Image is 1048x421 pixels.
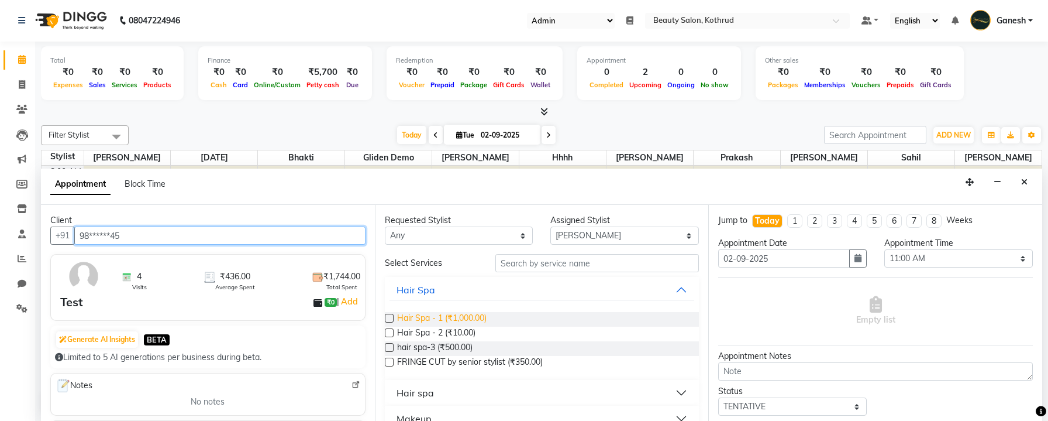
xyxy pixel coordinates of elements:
[801,66,849,79] div: ₹0
[698,66,732,79] div: 0
[171,150,257,165] span: [DATE]
[884,66,917,79] div: ₹0
[755,215,780,227] div: Today
[397,283,435,297] div: Hair Spa
[42,150,84,163] div: Stylist
[694,150,780,165] span: Prakash
[258,150,344,165] span: Bhakti
[849,66,884,79] div: ₹0
[132,283,147,292] span: Visits
[140,81,174,89] span: Products
[827,214,842,228] li: 3
[397,356,543,371] span: FRINGE CUT by senior stylist (₹350.00)
[718,385,867,398] div: Status
[208,81,230,89] span: Cash
[550,214,699,227] div: Assigned Stylist
[765,66,801,79] div: ₹0
[396,56,553,66] div: Redemption
[887,214,902,228] li: 6
[251,66,304,79] div: ₹0
[230,81,251,89] span: Card
[342,66,363,79] div: ₹0
[587,56,732,66] div: Appointment
[868,150,954,165] span: Sahil
[343,81,361,89] span: Due
[917,81,954,89] span: Gift Cards
[432,150,519,165] span: [PERSON_NAME]
[587,81,626,89] span: Completed
[389,382,695,403] button: Hair spa
[220,271,250,283] span: ₹436.00
[490,66,528,79] div: ₹0
[84,150,171,165] span: [PERSON_NAME]
[50,56,174,66] div: Total
[50,214,366,227] div: Client
[936,131,971,139] span: ADD NEW
[129,4,180,37] b: 08047224946
[849,81,884,89] span: Vouchers
[457,81,490,89] span: Package
[606,150,693,165] span: [PERSON_NAME]
[304,66,342,79] div: ₹5,700
[587,66,626,79] div: 0
[698,81,732,89] span: No show
[847,214,862,228] li: 4
[397,386,434,400] div: Hair spa
[396,81,428,89] span: Voucher
[86,81,109,89] span: Sales
[251,81,304,89] span: Online/Custom
[140,66,174,79] div: ₹0
[428,66,457,79] div: ₹0
[396,66,428,79] div: ₹0
[1016,173,1033,191] button: Close
[30,4,110,37] img: logo
[137,271,142,283] span: 4
[765,81,801,89] span: Packages
[946,214,973,227] div: Weeks
[191,396,225,408] span: No notes
[824,126,926,144] input: Search Appointment
[397,312,487,327] span: Hair Spa - 1 (₹1,000.00)
[519,150,606,165] span: Hhhh
[528,66,553,79] div: ₹0
[125,179,166,189] span: Block Time
[74,227,366,245] input: Search by Name/Mobile/Email/Code
[326,283,357,292] span: Total Spent
[56,331,138,348] button: Generate AI Insights
[215,283,255,292] span: Average Spent
[208,56,363,66] div: Finance
[230,66,251,79] div: ₹0
[807,214,822,228] li: 2
[385,214,533,227] div: Requested Stylist
[884,81,917,89] span: Prepaids
[955,150,1042,165] span: [PERSON_NAME]
[718,237,867,249] div: Appointment Date
[664,81,698,89] span: Ongoing
[67,259,101,293] img: avatar
[397,327,475,341] span: Hair Spa - 2 (₹10.00)
[49,130,89,139] span: Filter Stylist
[765,56,954,66] div: Other sales
[109,66,140,79] div: ₹0
[50,81,86,89] span: Expenses
[867,214,882,228] li: 5
[144,334,170,345] span: BETA
[884,237,1033,249] div: Appointment Time
[376,257,487,269] div: Select Services
[304,81,342,89] span: Petty cash
[208,66,230,79] div: ₹0
[337,295,360,309] span: |
[397,126,426,144] span: Today
[323,271,360,283] span: ₹1,744.00
[718,350,1033,362] div: Appointment Notes
[56,378,92,393] span: Notes
[109,81,140,89] span: Services
[801,81,849,89] span: Memberships
[970,10,991,30] img: Ganesh
[933,127,974,143] button: ADD NEW
[664,66,698,79] div: 0
[781,150,867,165] span: [PERSON_NAME]
[55,351,361,364] div: Limited to 5 AI generations per business during beta.
[495,254,699,272] input: Search by service name
[917,66,954,79] div: ₹0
